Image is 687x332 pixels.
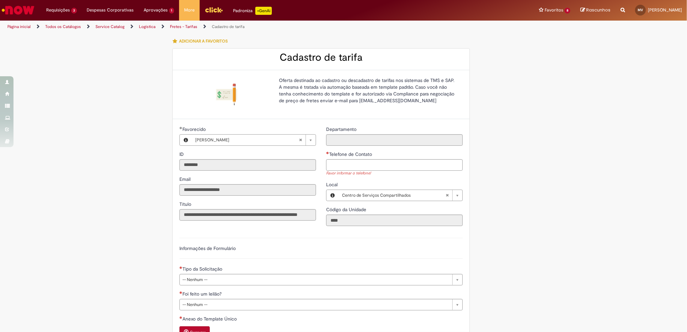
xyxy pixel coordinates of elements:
abbr: Limpar campo Local [442,190,452,201]
span: MV [638,8,643,12]
div: Favor informar o telefone! [326,171,463,176]
span: Necessários [179,316,182,319]
span: Telefone de Contato [329,151,373,157]
input: Código da Unidade [326,215,463,226]
span: 1 [169,8,174,13]
a: Cadastro de tarifa [212,24,245,29]
label: Somente leitura - Email [179,176,192,183]
input: Email [179,184,316,196]
a: Rascunhos [580,7,610,13]
a: Fretes - Tarifas [170,24,197,29]
span: Obrigatório Preenchido [179,127,182,129]
a: Página inicial [7,24,31,29]
a: Todos os Catálogos [45,24,81,29]
div: Padroniza [233,7,272,15]
span: Centro de Serviços Compartilhados [342,190,446,201]
input: Telefone de Contato [326,159,463,171]
p: Oferta destinada ao cadastro ou descadastro de tarifas nos sistemas de TMS e SAP. A mesma é trata... [279,77,458,104]
button: Favorecido, Visualizar este registro Mateus Marinho Vian [180,135,192,145]
span: Necessários [179,266,182,269]
abbr: Limpar campo Favorecido [295,135,306,145]
span: Adicionar a Favoritos [179,38,228,44]
label: Somente leitura - Departamento [326,126,358,133]
span: Requisições [46,7,70,13]
a: [PERSON_NAME]Limpar campo Favorecido [192,135,316,145]
img: ServiceNow [1,3,35,17]
label: Informações de Formulário [179,245,236,251]
span: More [184,7,195,13]
input: Título [179,209,316,221]
label: Somente leitura - Código da Unidade [326,206,368,213]
span: Somente leitura - ID [179,151,185,157]
span: 8 [565,8,570,13]
span: [PERSON_NAME] [648,7,682,13]
button: Adicionar a Favoritos [172,34,231,48]
span: Despesas Corporativas [87,7,134,13]
span: Local [326,182,339,188]
span: Somente leitura - Email [179,176,192,182]
span: Necessários - Favorecido [182,126,207,132]
span: Aprovações [144,7,168,13]
label: Somente leitura - Título [179,201,193,207]
button: Local, Visualizar este registro Centro de Serviços Compartilhados [326,190,339,201]
img: Cadastro de tarifa [216,84,237,105]
p: +GenAi [255,7,272,15]
span: Anexo do Template Único [182,316,238,322]
span: Foi feito um leilão? [182,291,223,297]
label: Somente leitura - ID [179,151,185,158]
span: Favoritos [545,7,563,13]
span: Tipo da Solicitação [182,266,224,272]
span: Necessários [179,291,182,294]
span: Somente leitura - Departamento [326,126,358,132]
span: -- Nenhum -- [182,274,449,285]
input: Departamento [326,134,463,146]
span: Necessários [326,151,329,154]
span: -- Nenhum -- [182,299,449,310]
span: [PERSON_NAME] [195,135,299,145]
a: Logistica [139,24,155,29]
img: click_logo_yellow_360x200.png [205,5,223,15]
a: Centro de Serviços CompartilhadosLimpar campo Local [339,190,462,201]
a: Service Catalog [95,24,124,29]
input: ID [179,159,316,171]
ul: Trilhas de página [5,21,453,33]
h2: Cadastro de tarifa [179,52,463,63]
span: Rascunhos [586,7,610,13]
span: Somente leitura - Título [179,201,193,207]
span: 3 [71,8,77,13]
